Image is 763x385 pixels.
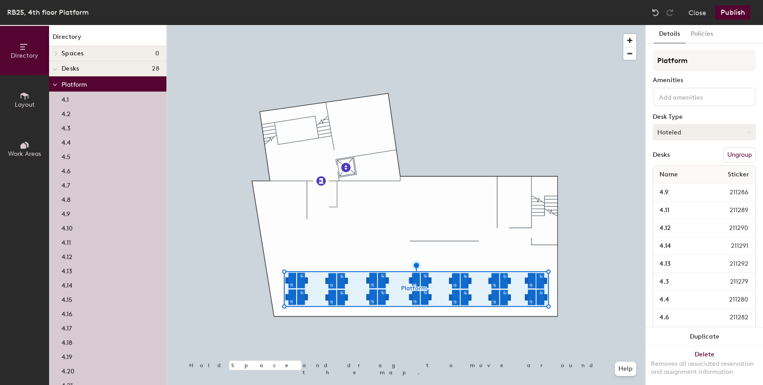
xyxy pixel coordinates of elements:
[653,113,756,121] div: Desk Type
[62,251,72,261] p: 4.12
[653,151,670,159] div: Desks
[655,204,708,217] input: Unnamed desk
[646,346,763,385] button: DeleteRemoves all associated reservation and assignment information
[62,151,70,161] p: 4.5
[62,65,79,72] span: Desks
[655,222,708,234] input: Unnamed desk
[62,222,73,232] p: 4.10
[655,240,709,252] input: Unnamed desk
[62,208,70,218] p: 4.9
[657,91,738,102] input: Add amenities
[708,223,754,233] span: 211290
[62,165,70,175] p: 4.6
[49,32,166,46] h1: Directory
[685,25,718,43] button: Policies
[62,365,75,375] p: 4.20
[646,328,763,346] button: Duplicate
[7,7,89,18] div: RB25, 4th floor Platform
[708,259,754,269] span: 211292
[152,65,159,72] span: 28
[62,236,71,247] p: 4.11
[62,179,70,189] p: 4.7
[665,8,674,17] img: Redo
[11,52,38,59] span: Directory
[688,5,706,20] button: Close
[62,293,72,304] p: 4.15
[62,122,70,132] p: 4.3
[62,50,84,57] span: Spaces
[655,258,708,270] input: Unnamed desk
[655,293,708,306] input: Unnamed desk
[62,108,70,118] p: 4.2
[654,25,685,43] button: Details
[708,205,754,215] span: 211289
[653,77,756,84] div: Amenities
[655,167,682,183] span: Name
[62,93,69,104] p: 4.1
[62,351,72,361] p: 4.19
[651,8,660,17] img: Undo
[723,147,756,163] button: Ungroup
[723,167,754,183] span: Sticker
[15,101,35,109] span: Layout
[709,277,754,287] span: 211279
[708,313,754,322] span: 211282
[709,241,754,251] span: 211291
[615,362,636,376] button: Help
[62,279,72,289] p: 4.14
[655,186,708,199] input: Unnamed desk
[708,295,754,305] span: 211280
[62,322,72,332] p: 4.17
[655,276,709,288] input: Unnamed desk
[62,308,72,318] p: 4.16
[715,5,751,20] button: Publish
[651,360,758,376] div: Removes all associated reservation and assignment information
[155,50,159,57] span: 0
[8,150,41,158] span: Work Areas
[62,265,72,275] p: 4.13
[62,81,87,88] span: Platform
[655,311,708,324] input: Unnamed desk
[62,136,70,146] p: 4.4
[62,193,70,204] p: 4.8
[62,336,72,347] p: 4.18
[653,124,756,140] button: Hoteled
[708,188,754,197] span: 211286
